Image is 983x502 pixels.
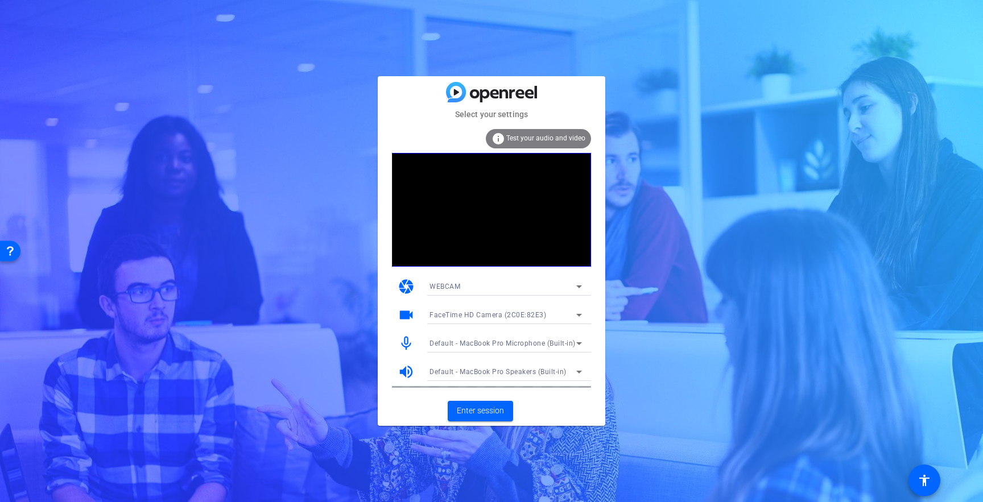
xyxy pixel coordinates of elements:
span: Test your audio and video [506,134,585,142]
span: WEBCAM [429,283,460,291]
mat-icon: videocam [398,306,415,323]
span: Enter session [457,405,504,417]
mat-icon: camera [398,278,415,295]
button: Enter session [448,401,513,421]
mat-icon: accessibility [918,474,931,487]
span: Default - MacBook Pro Speakers (Built-in) [429,368,567,376]
mat-icon: volume_up [398,363,415,380]
mat-card-subtitle: Select your settings [378,108,605,121]
span: Default - MacBook Pro Microphone (Built-in) [429,339,576,347]
mat-icon: mic_none [398,335,415,352]
img: blue-gradient.svg [446,82,537,102]
mat-icon: info [491,132,505,146]
span: FaceTime HD Camera (2C0E:82E3) [429,311,546,319]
